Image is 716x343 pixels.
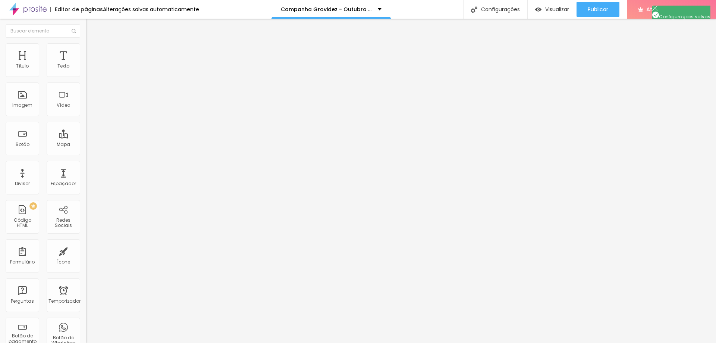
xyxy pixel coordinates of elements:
[471,6,477,13] img: Ícone
[72,29,76,33] img: Ícone
[577,2,619,17] button: Publicar
[646,5,705,13] font: Atualização do Fazer
[11,298,34,304] font: Perguntas
[57,259,70,265] font: Ícone
[481,6,520,13] font: Configurações
[10,259,35,265] font: Formulário
[15,180,30,187] font: Divisor
[14,217,31,228] font: Código HTML
[659,13,710,20] font: Configurações salvas
[528,2,577,17] button: Visualizar
[48,298,81,304] font: Temporizador
[57,102,70,108] font: Vídeo
[12,102,32,108] font: Imagem
[86,19,716,343] iframe: Editor
[281,6,402,13] font: Campanha Gravidez - Outubro e Novembro
[16,63,29,69] font: Título
[55,6,103,13] font: Editor de páginas
[16,141,29,147] font: Botão
[588,6,608,13] font: Publicar
[57,63,69,69] font: Texto
[652,6,657,11] img: Ícone
[51,180,76,187] font: Espaçador
[535,6,541,13] img: view-1.svg
[652,12,659,18] img: Ícone
[55,217,72,228] font: Redes Sociais
[57,141,70,147] font: Mapa
[6,24,80,38] input: Buscar elemento
[103,6,199,13] font: Alterações salvas automaticamente
[545,6,569,13] font: Visualizar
